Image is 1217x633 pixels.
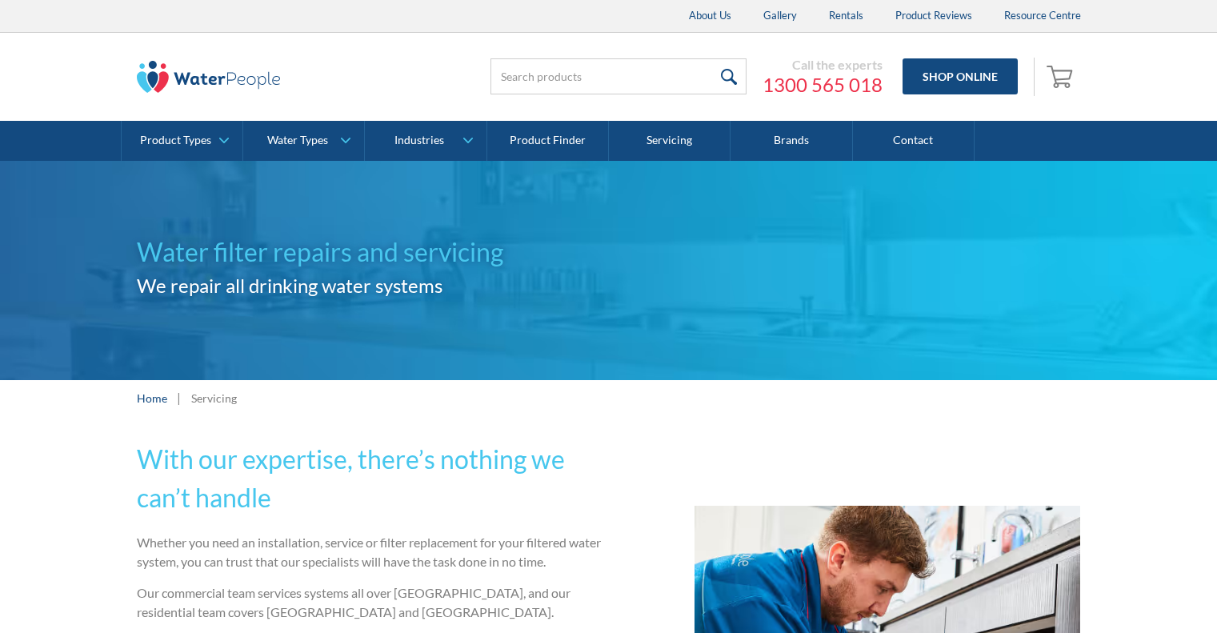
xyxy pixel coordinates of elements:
a: Open cart [1043,58,1081,96]
a: Home [137,390,167,407]
a: Industries [365,121,486,161]
a: Servicing [609,121,731,161]
a: Contact [853,121,975,161]
h1: Water filter repairs and servicing [137,233,609,271]
a: 1300 565 018 [763,73,883,97]
a: Water Types [243,121,364,161]
div: Servicing [191,390,237,407]
div: Industries [394,134,444,147]
input: Search products [490,58,747,94]
h2: With our expertise, there’s nothing we can’t handle [137,440,602,517]
div: Call the experts [763,57,883,73]
div: Product Types [140,134,211,147]
img: shopping cart [1047,63,1077,89]
a: Shop Online [903,58,1018,94]
a: Product Types [122,121,242,161]
div: Water Types [267,134,328,147]
p: Whether you need an installation, service or filter replacement for your filtered water system, y... [137,533,602,571]
a: Product Finder [487,121,609,161]
h2: We repair all drinking water systems [137,271,609,300]
div: | [175,388,183,407]
a: Brands [731,121,852,161]
p: Our commercial team services systems all over [GEOGRAPHIC_DATA], and our residential team covers ... [137,583,602,622]
img: The Water People [137,61,281,93]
